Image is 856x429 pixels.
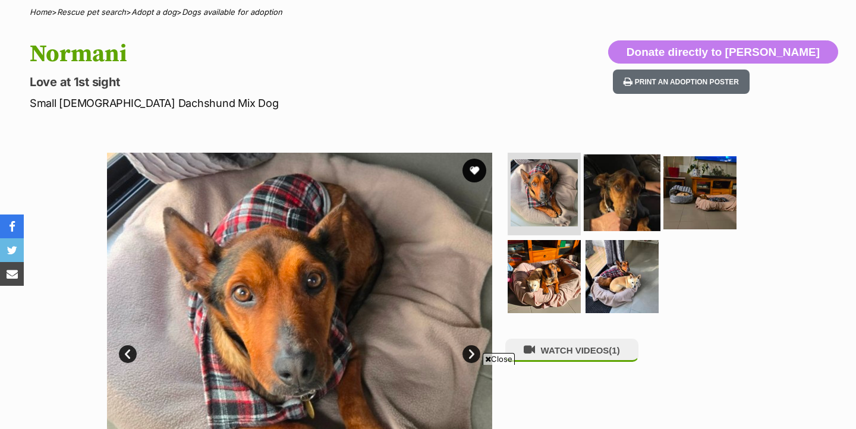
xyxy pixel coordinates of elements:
[505,339,638,362] button: WATCH VIDEOS(1)
[663,156,737,229] img: Photo of Normani
[182,7,282,17] a: Dogs available for adoption
[212,370,644,423] iframe: Advertisement
[57,7,126,17] a: Rescue pet search
[30,74,522,90] p: Love at 1st sight
[30,7,52,17] a: Home
[119,345,137,363] a: Prev
[30,40,522,68] h1: Normani
[586,240,659,313] img: Photo of Normani
[508,240,581,313] img: Photo of Normani
[608,40,838,64] button: Donate directly to [PERSON_NAME]
[613,70,750,94] button: Print an adoption poster
[462,159,486,182] button: favourite
[584,154,660,231] img: Photo of Normani
[609,345,619,355] span: (1)
[511,159,578,226] img: Photo of Normani
[131,7,177,17] a: Adopt a dog
[462,345,480,363] a: Next
[30,95,522,111] p: Small [DEMOGRAPHIC_DATA] Dachshund Mix Dog
[483,353,515,365] span: Close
